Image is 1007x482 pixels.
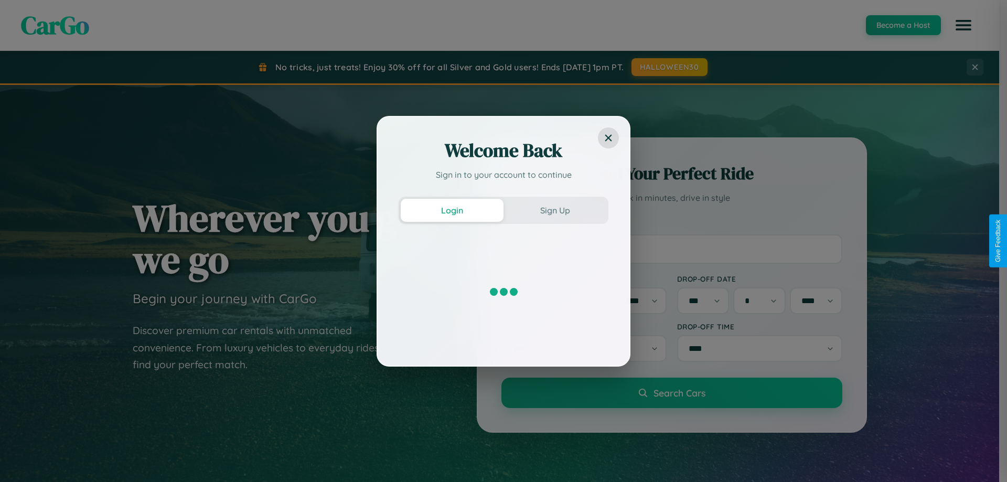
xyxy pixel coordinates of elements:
button: Sign Up [504,199,606,222]
iframe: Intercom live chat [10,446,36,472]
h2: Welcome Back [399,138,608,163]
p: Sign in to your account to continue [399,168,608,181]
div: Give Feedback [994,220,1002,262]
button: Login [401,199,504,222]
